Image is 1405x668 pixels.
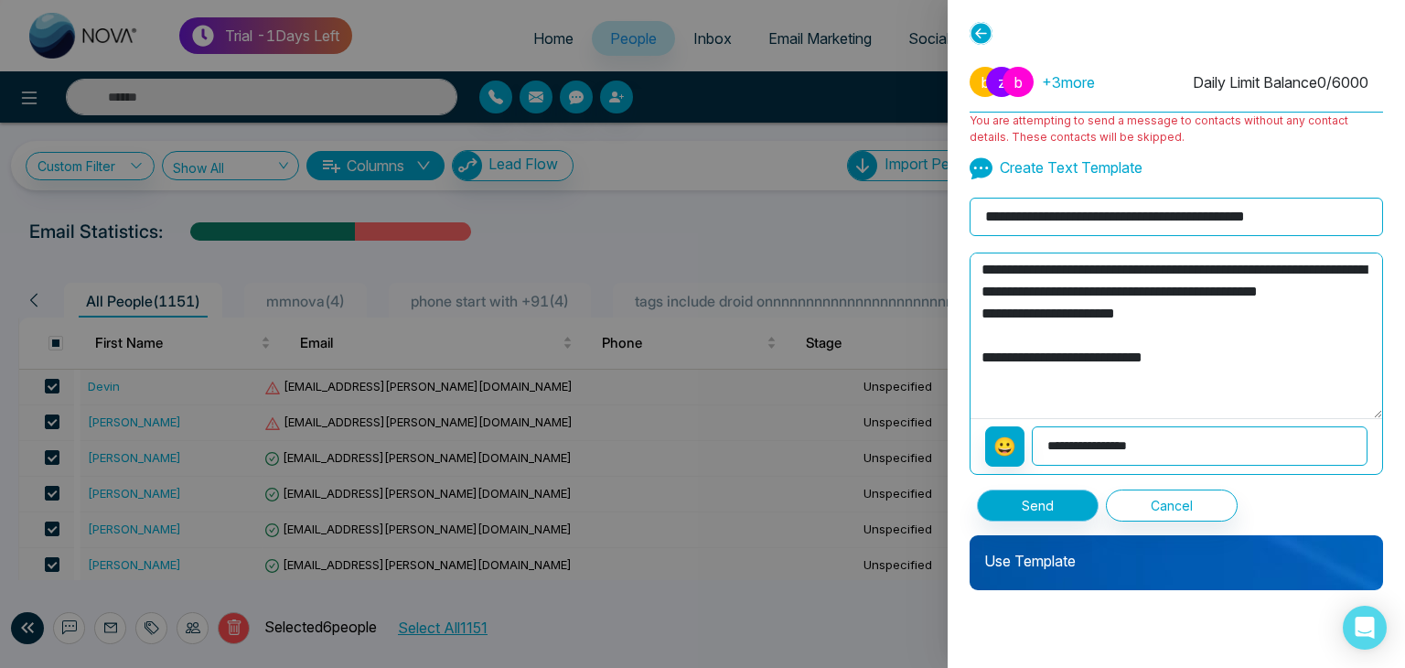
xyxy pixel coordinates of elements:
[970,67,1001,97] span: b
[985,426,1024,467] button: 😀
[986,67,1017,97] span: z
[970,156,1142,179] p: Create Text Template
[1106,490,1238,522] button: Cancel
[977,490,1099,522] button: Send
[1343,606,1387,650] div: Open Intercom Messenger
[970,113,1383,145] p: You are attempting to send a message to contacts without any contact details. These contacts will...
[1042,71,1095,93] span: + 3 more
[970,535,1383,572] p: Use Template
[1003,67,1034,97] span: b
[1193,73,1368,92] span: Daily Limit Balance 0 / 6000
